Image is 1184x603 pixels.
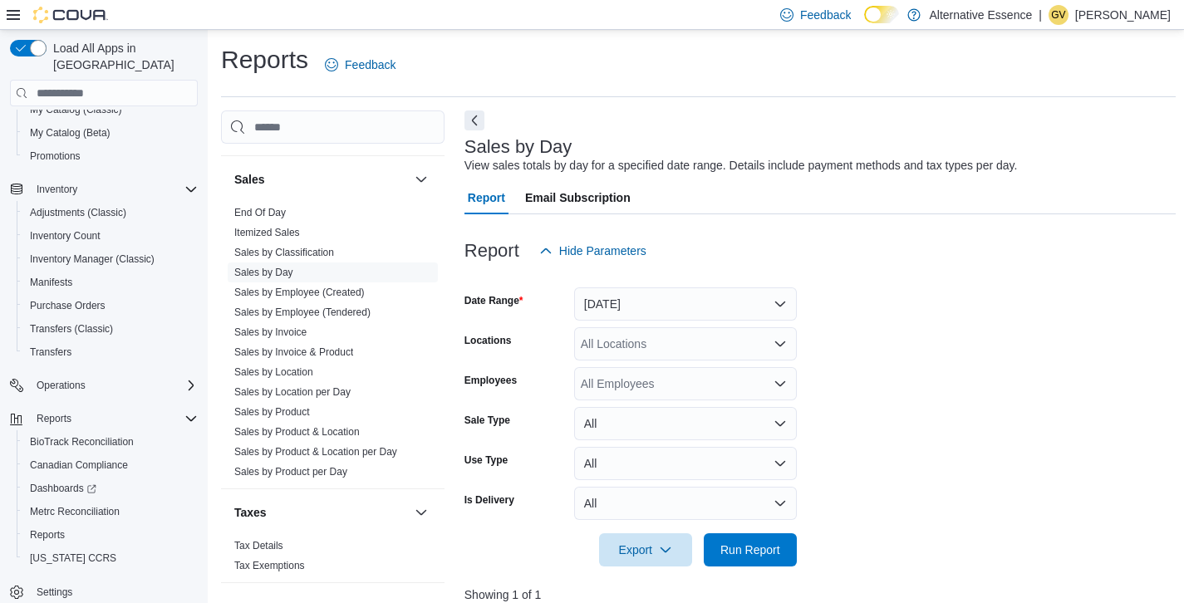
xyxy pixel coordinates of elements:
label: Is Delivery [464,493,514,507]
label: Sale Type [464,414,510,427]
a: Dashboards [17,477,204,500]
span: Tax Exemptions [234,559,305,572]
a: My Catalog (Beta) [23,123,117,143]
span: Export [609,533,682,566]
span: Reports [37,412,71,425]
a: My Catalog (Classic) [23,100,129,120]
span: Sales by Invoice [234,326,307,339]
span: Dashboards [23,478,198,498]
a: Reports [23,525,71,545]
a: Inventory Count [23,226,107,246]
span: My Catalog (Classic) [23,100,198,120]
span: Transfers [30,346,71,359]
a: Transfers (Classic) [23,319,120,339]
a: Sales by Product & Location [234,426,360,438]
span: GV [1051,5,1065,25]
a: Sales by Location [234,366,313,378]
a: End Of Day [234,207,286,218]
button: [US_STATE] CCRS [17,547,204,570]
span: Transfers [23,342,198,362]
p: Showing 1 of 1 [464,586,1177,603]
button: Inventory [3,178,204,201]
a: Feedback [318,48,402,81]
label: Locations [464,334,512,347]
button: Reports [3,407,204,430]
button: My Catalog (Classic) [17,98,204,121]
span: Canadian Compliance [30,458,128,472]
h3: Taxes [234,504,267,521]
a: Tax Details [234,540,283,552]
span: Settings [30,581,198,602]
a: [US_STATE] CCRS [23,548,123,568]
p: Alternative Essence [929,5,1032,25]
span: End Of Day [234,206,286,219]
a: Sales by Employee (Created) [234,287,365,298]
span: My Catalog (Beta) [23,123,198,143]
a: Sales by Product & Location per Day [234,446,397,458]
button: [DATE] [574,287,797,321]
h3: Sales [234,171,265,188]
span: Washington CCRS [23,548,198,568]
a: Dashboards [23,478,103,498]
span: Sales by Location per Day [234,385,351,399]
span: Promotions [23,146,198,166]
a: Transfers [23,342,78,362]
span: Operations [30,375,198,395]
span: Hide Parameters [559,243,646,259]
span: Run Report [720,542,780,558]
span: BioTrack Reconciliation [23,432,198,452]
p: | [1039,5,1042,25]
span: Sales by Invoice & Product [234,346,353,359]
button: All [574,447,797,480]
a: Metrc Reconciliation [23,502,126,522]
a: Sales by Day [234,267,293,278]
span: Promotions [30,150,81,163]
button: Manifests [17,271,204,294]
span: Manifests [30,276,72,289]
button: Sales [234,171,408,188]
a: Tax Exemptions [234,560,305,571]
input: Dark Mode [864,6,899,23]
button: Taxes [234,504,408,521]
button: Metrc Reconciliation [17,500,204,523]
span: Dashboards [30,482,96,495]
span: Feedback [800,7,851,23]
button: Transfers (Classic) [17,317,204,341]
span: My Catalog (Classic) [30,103,122,116]
span: Manifests [23,272,198,292]
button: Promotions [17,145,204,168]
span: Transfers (Classic) [30,322,113,336]
div: Taxes [221,536,445,582]
div: Greg Veshinfsky [1049,5,1069,25]
p: [PERSON_NAME] [1075,5,1171,25]
span: Sales by Product [234,405,310,419]
span: Reports [30,409,198,429]
span: Settings [37,586,72,599]
span: Sales by Product & Location [234,425,360,439]
span: Reports [23,525,198,545]
button: Inventory Count [17,224,204,248]
span: Sales by Employee (Tendered) [234,306,371,319]
span: Sales by Classification [234,246,334,259]
button: Canadian Compliance [17,453,204,477]
a: Sales by Invoice [234,326,307,338]
a: Promotions [23,146,87,166]
span: My Catalog (Beta) [30,126,111,140]
button: Adjustments (Classic) [17,201,204,224]
span: Feedback [345,56,395,73]
a: Sales by Product per Day [234,466,347,478]
a: Sales by Invoice & Product [234,346,353,358]
span: BioTrack Reconciliation [30,435,134,449]
span: Reports [30,528,65,542]
button: Taxes [411,502,431,522]
h3: Report [464,241,519,261]
a: Adjustments (Classic) [23,203,133,223]
span: Sales by Product & Location per Day [234,445,397,458]
button: Operations [3,374,204,397]
a: Sales by Classification [234,247,334,258]
button: Run Report [704,533,797,566]
span: Tax Details [234,539,283,552]
button: Operations [30,375,92,395]
a: Purchase Orders [23,296,112,316]
div: Sales [221,203,445,488]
